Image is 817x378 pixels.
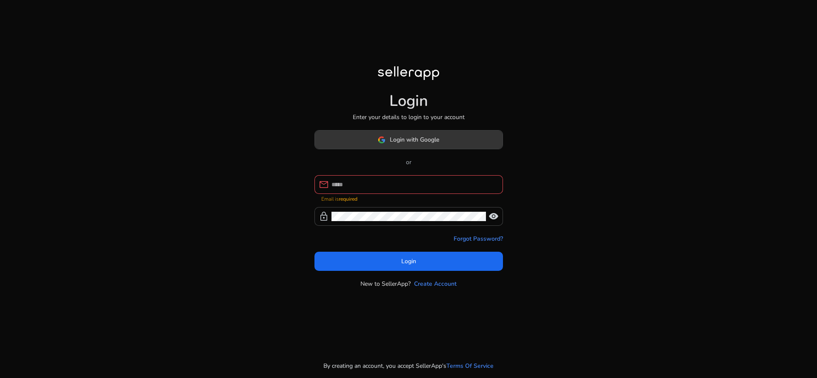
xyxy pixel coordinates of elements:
[390,135,439,144] span: Login with Google
[360,279,411,288] p: New to SellerApp?
[378,136,386,144] img: google-logo.svg
[488,211,499,222] span: visibility
[314,158,503,167] p: or
[454,234,503,243] a: Forgot Password?
[389,92,428,110] h1: Login
[339,196,357,202] strong: required
[321,194,496,203] mat-error: Email is
[401,257,416,266] span: Login
[446,361,494,370] a: Terms Of Service
[319,179,329,190] span: mail
[314,130,503,149] button: Login with Google
[353,113,465,122] p: Enter your details to login to your account
[314,252,503,271] button: Login
[414,279,457,288] a: Create Account
[319,211,329,222] span: lock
